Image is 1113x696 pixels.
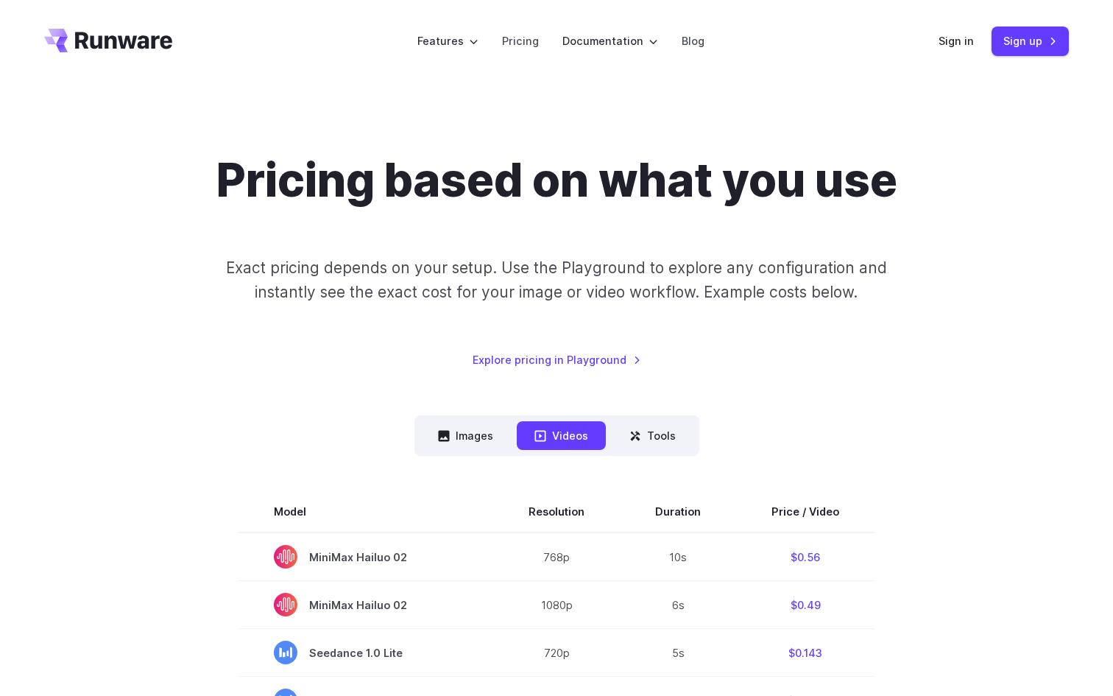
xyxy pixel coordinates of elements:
span: MiniMax Hailuo 02 [274,545,458,569]
button: Images [420,421,511,450]
td: $0.143 [736,629,875,677]
td: 720p [493,629,620,677]
td: 768p [493,532,620,581]
th: Resolution [493,491,620,532]
span: MiniMax Hailuo 02 [274,593,458,616]
button: Videos [517,421,606,450]
a: Pricing [502,32,539,49]
a: Sign in [939,32,974,49]
td: $0.56 [736,532,875,581]
a: Explore pricing in Playground [473,351,641,368]
h1: Pricing based on what you use [216,153,897,208]
th: Duration [620,491,736,532]
td: 6s [620,581,736,629]
p: Exact pricing depends on your setup. Use the Playground to explore any configuration and instantl... [198,256,915,305]
span: Seedance 1.0 Lite [274,641,458,664]
label: Features [417,32,478,49]
td: 5s [620,629,736,677]
a: Go to / [44,29,172,52]
label: Documentation [562,32,658,49]
td: $0.49 [736,581,875,629]
button: Tools [612,421,693,450]
td: 10s [620,532,736,581]
th: Model [239,491,493,532]
a: Sign up [992,27,1069,55]
a: Blog [682,32,704,49]
th: Price / Video [736,491,875,532]
td: 1080p [493,581,620,629]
